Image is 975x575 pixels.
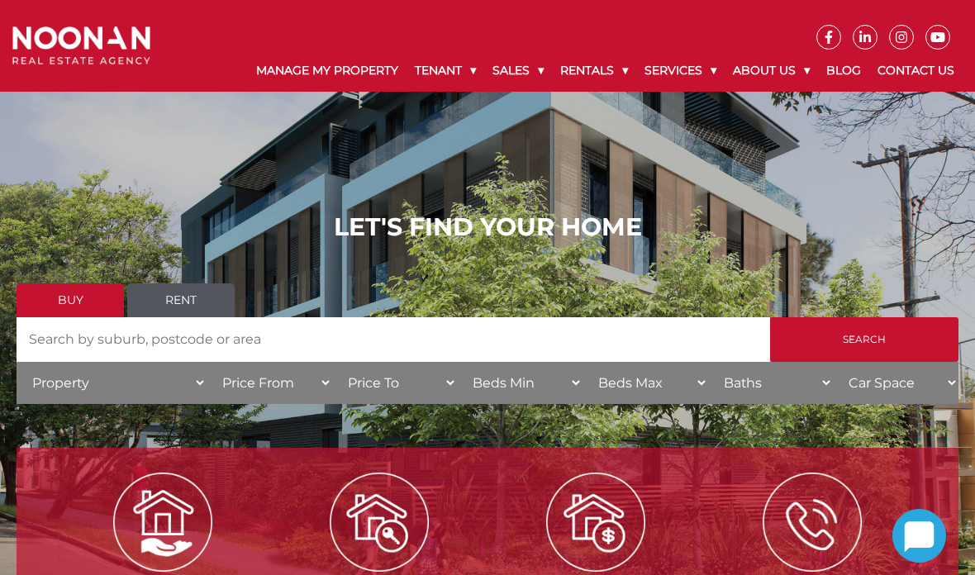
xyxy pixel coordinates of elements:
[248,50,407,92] a: Manage My Property
[17,283,124,317] a: Buy
[12,26,150,64] img: Noonan Real Estate Agency
[484,50,552,92] a: Sales
[113,473,212,572] img: Manage my Property
[330,473,429,572] img: Lease my property
[818,50,869,92] a: Blog
[17,212,958,242] h1: LET'S FIND YOUR HOME
[546,473,645,572] img: Sell my property
[636,50,725,92] a: Services
[17,317,770,362] input: Search by suburb, postcode or area
[869,50,963,92] a: Contact Us
[763,473,862,572] img: ICONS
[725,50,818,92] a: About Us
[407,50,484,92] a: Tenant
[552,50,636,92] a: Rentals
[127,283,235,317] a: Rent
[770,317,958,362] input: Search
